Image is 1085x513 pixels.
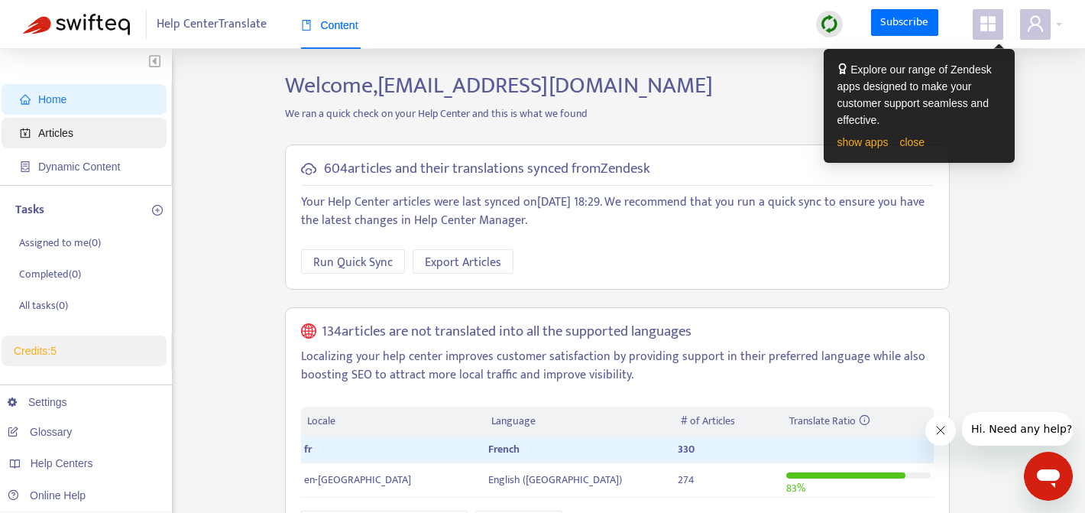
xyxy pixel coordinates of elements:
p: Your Help Center articles were last synced on [DATE] 18:29 . We recommend that you run a quick sy... [301,193,934,230]
span: English ([GEOGRAPHIC_DATA]) [488,471,622,489]
span: plus-circle [152,205,163,216]
a: Credits:5 [14,345,57,357]
button: Export Articles [413,249,513,274]
div: Translate Ratio [789,413,928,430]
button: Run Quick Sync [301,249,405,274]
span: appstore [979,15,997,33]
p: Localizing your help center improves customer satisfaction by providing support in their preferre... [301,348,934,385]
span: container [20,161,31,172]
span: global [301,323,316,341]
a: close [899,136,925,148]
span: fr [304,440,312,458]
iframe: Bouton de lancement de la fenêtre de messagerie [1024,452,1073,501]
span: cloud-sync [301,161,316,177]
span: 274 [678,471,695,489]
p: We ran a quick check on your Help Center and this is what we found [274,106,961,122]
p: All tasks ( 0 ) [19,297,68,313]
p: Tasks [15,201,44,219]
p: Assigned to me ( 0 ) [19,235,101,251]
span: Export Articles [425,253,501,272]
a: show apps [837,136,889,148]
th: Locale [301,407,485,437]
th: Language [485,407,675,437]
span: Run Quick Sync [313,253,393,272]
th: # of Articles [675,407,783,437]
span: Dynamic Content [38,161,120,173]
a: Glossary [8,426,72,438]
a: Settings [8,396,67,408]
p: Completed ( 0 ) [19,266,81,282]
span: 330 [678,440,695,458]
span: Help Centers [31,457,93,469]
span: home [20,94,31,105]
img: Swifteq [23,14,130,35]
span: French [488,440,520,458]
a: Subscribe [871,9,938,37]
a: Online Help [8,489,86,502]
span: Content [301,19,358,31]
span: user [1026,15,1045,33]
h5: 604 articles and their translations synced from Zendesk [324,161,650,178]
span: account-book [20,128,31,138]
span: 83 % [786,479,805,497]
span: Welcome, [EMAIL_ADDRESS][DOMAIN_NAME] [285,67,713,105]
span: Help Center Translate [157,10,267,39]
h5: 134 articles are not translated into all the supported languages [322,323,691,341]
iframe: Fermer le message [925,415,956,446]
span: book [301,20,312,31]
span: Home [38,93,66,106]
div: Explore our range of Zendesk apps designed to make your customer support seamless and effective. [837,61,1001,128]
img: sync.dc5367851b00ba804db3.png [820,15,839,34]
iframe: Message de la compagnie [962,412,1073,446]
span: Articles [38,127,73,139]
span: en-[GEOGRAPHIC_DATA] [304,471,411,489]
